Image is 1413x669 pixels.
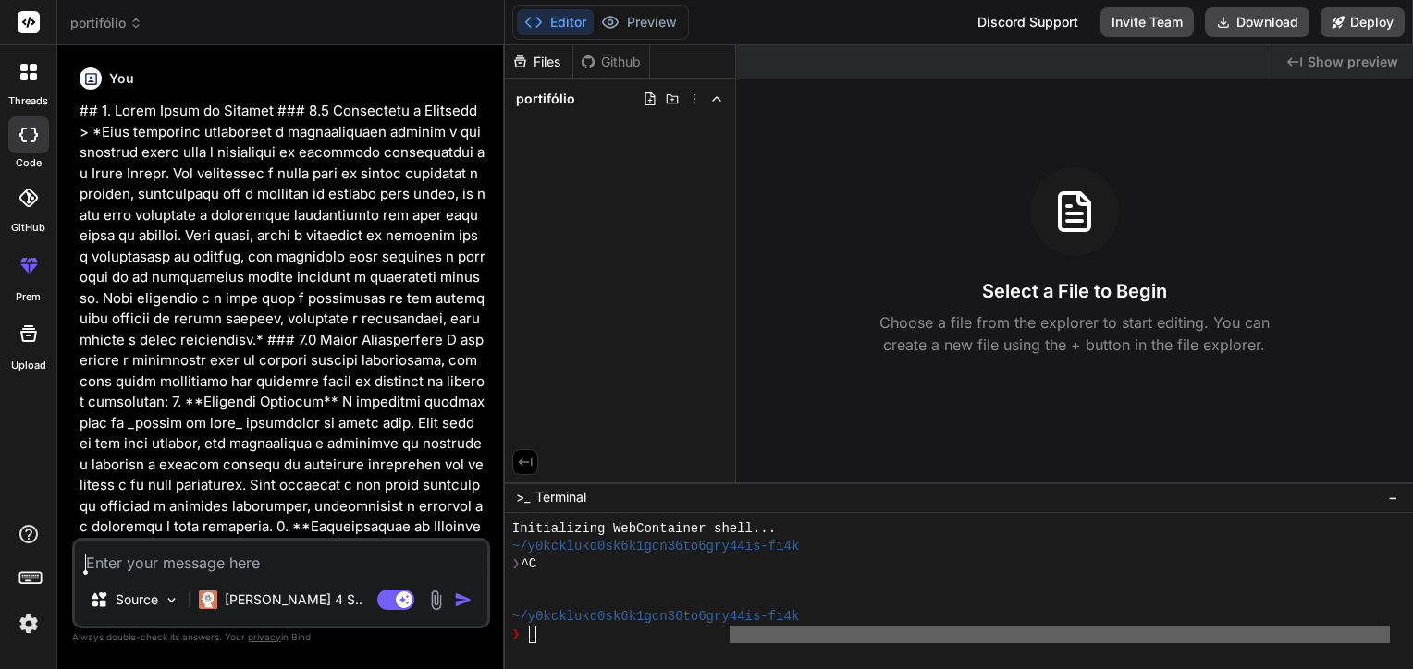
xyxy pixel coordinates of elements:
span: ~/y0kcklukd0sk6k1gcn36to6gry44is-fi4k [512,538,800,555]
label: Upload [11,358,46,373]
img: attachment [425,590,447,611]
label: prem [16,289,41,305]
span: privacy [248,631,281,642]
label: threads [8,93,48,109]
span: Initializing WebContainer shell... [512,520,776,538]
img: icon [454,590,473,609]
label: GitHub [11,220,45,236]
div: Discord Support [966,7,1089,37]
span: − [1388,488,1398,506]
span: ❯ [512,626,522,643]
span: ❯ [512,555,522,573]
img: settings [13,608,44,639]
label: code [16,155,42,171]
button: − [1384,482,1402,512]
div: Files [505,53,572,71]
span: ^C [521,555,536,573]
h6: You [109,69,134,88]
p: Always double-check its answers. Your in Bind [72,628,490,646]
button: Editor [517,9,594,35]
button: Deploy [1321,7,1405,37]
p: Choose a file from the explorer to start editing. You can create a new file using the + button in... [867,311,1282,356]
span: Terminal [535,488,586,506]
span: >_ [516,488,530,506]
img: Claude 4 Sonnet [199,590,217,609]
button: Invite Team [1100,7,1194,37]
img: Pick Models [164,592,179,608]
span: portifólio [70,14,142,32]
p: Source [116,590,158,609]
span: Show preview [1308,53,1398,71]
button: Download [1205,7,1309,37]
p: [PERSON_NAME] 4 S.. [225,590,362,609]
span: portifólio [516,90,575,108]
div: Github [573,53,649,71]
span: ~/y0kcklukd0sk6k1gcn36to6gry44is-fi4k [512,608,800,626]
button: Preview [594,9,684,35]
h3: Select a File to Begin [982,278,1167,304]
